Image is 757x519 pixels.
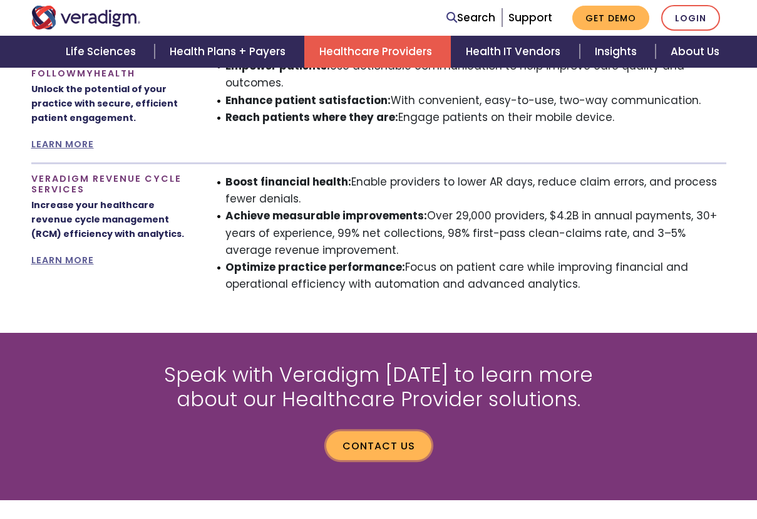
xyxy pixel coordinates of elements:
[31,198,191,241] p: Increase your healthcare revenue cycle management (RCM) efficiency with analytics.
[225,92,726,109] li: With convenient, easy-to-use, two-way communication.
[225,58,726,92] li: Use actionable communication to help improve care quality and outcomes.
[225,207,726,259] li: Over 29,000 providers, $4.2B in annual payments, 30+ years of experience, 99% net collections, 98...
[225,109,726,126] li: Engage patients on their mobile device.
[580,36,656,68] a: Insights
[225,208,427,223] strong: Achieve measurable improvements:
[304,36,451,68] a: Healthcare Providers
[446,9,495,26] a: Search
[225,174,726,207] li: Enable providers to lower AR days, reduce claim errors, and process fewer denials.
[225,259,726,293] li: Focus on patient care while improving financial and operational efficiency with automation and ad...
[31,174,191,196] h4: Veradigm Revenue Cycle Services
[508,10,552,25] a: Support
[451,36,579,68] a: Health IT Vendors
[31,82,191,125] p: Unlock the potential of your practice with secure, efficient patient engagement.
[155,36,304,68] a: Health Plans + Payers
[225,174,351,189] strong: Boost financial health:
[661,5,720,31] a: Login
[225,110,398,125] strong: Reach patients where they are:
[51,36,155,68] a: Life Sciences
[31,254,94,266] a: LEARN MORE
[572,6,649,30] a: Get Demo
[656,36,734,68] a: About Us
[225,93,391,108] strong: Enhance patient satisfaction:
[225,259,405,275] strong: Optimize practice performance:
[31,58,191,80] h4: Veradigm FollowMyHealth
[31,138,94,150] a: LEARN MORE
[150,363,607,411] h2: Speak with Veradigm [DATE] to learn more about our Healthcare Provider solutions.
[326,431,431,460] a: Contact us
[31,6,141,29] img: Veradigm logo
